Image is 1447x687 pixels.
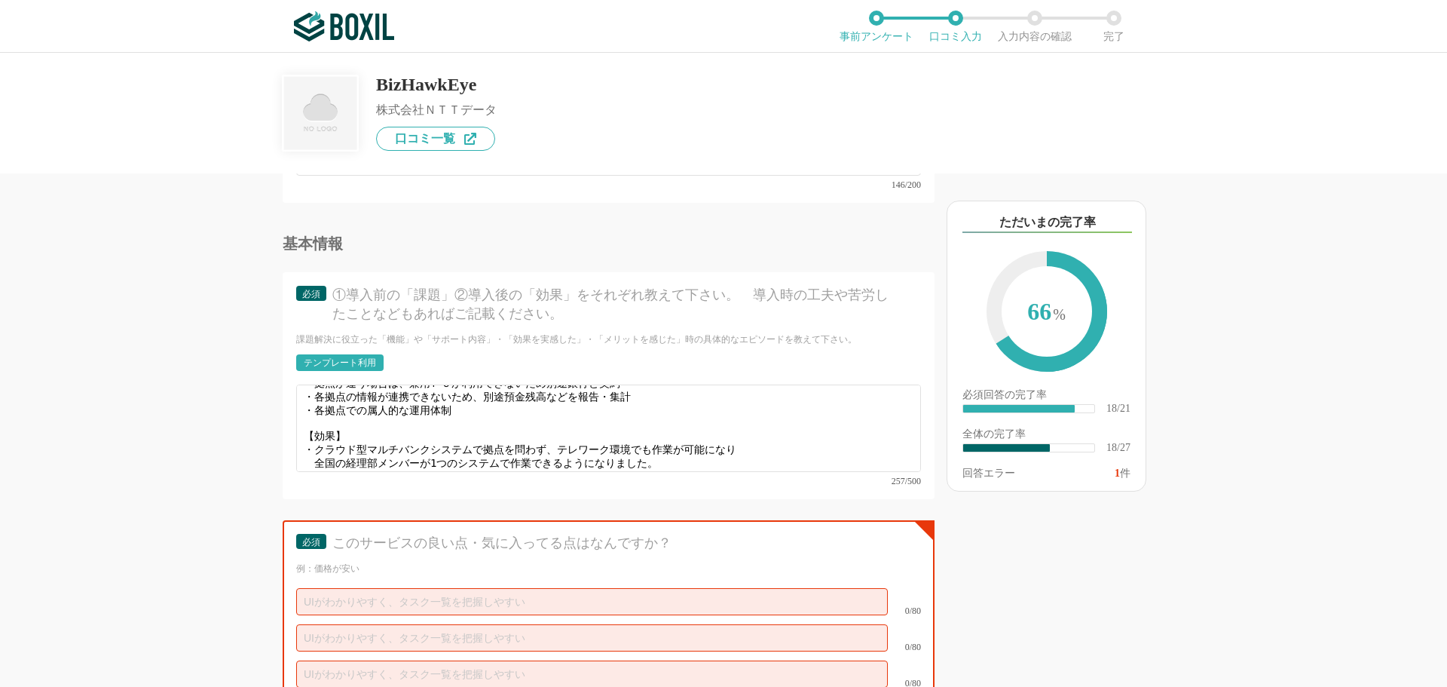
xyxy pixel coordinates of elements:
[1115,468,1120,479] span: 1
[395,133,455,145] span: 口コミ一覧
[294,11,394,41] img: ボクシルSaaS_ロゴ
[1106,403,1130,414] div: 18/21
[296,563,921,575] div: 例：価格が安い
[1115,468,1130,479] div: 件
[304,358,376,367] div: テンプレート利用
[962,468,1015,479] div: 回答エラー
[962,429,1130,443] div: 全体の完了率
[283,236,935,251] div: 基本情報
[1074,11,1153,42] li: 完了
[302,537,320,547] span: 必須
[376,75,497,94] div: BizHawkEye
[376,104,497,116] div: 株式会社ＮＴＴデータ
[302,289,320,299] span: 必須
[296,624,888,652] input: UIがわかりやすく、タスク一覧を把握しやすい
[332,534,895,553] div: このサービスの良い点・気に入ってる点はなんですか？
[888,606,921,615] div: 0/80
[962,390,1130,403] div: 必須回答の完了率
[332,286,895,324] div: ①導入前の「課題」②導入後の「効果」をそれぞれ教えて下さい。 導入時の工夫や苦労したことなどもあればご記載ください。
[1002,266,1092,360] span: 66
[995,11,1074,42] li: 入力内容の確認
[1106,443,1130,453] div: 18/27
[963,405,1075,413] div: ​
[888,643,921,652] div: 0/80
[916,11,995,42] li: 口コミ入力
[837,11,916,42] li: 事前アンケート
[962,213,1132,233] div: ただいまの完了率
[296,477,921,486] div: 257/500
[1053,306,1066,323] span: %
[963,444,1050,452] div: ​
[296,180,921,189] div: 146/200
[376,127,495,151] a: 口コミ一覧
[296,333,921,346] div: 課題解決に役立った「機能」や「サポート内容」・「効果を実感した」・「メリットを感じた」時の具体的なエピソードを教えて下さい。
[296,588,888,615] input: UIがわかりやすく、タスク一覧を把握しやすい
